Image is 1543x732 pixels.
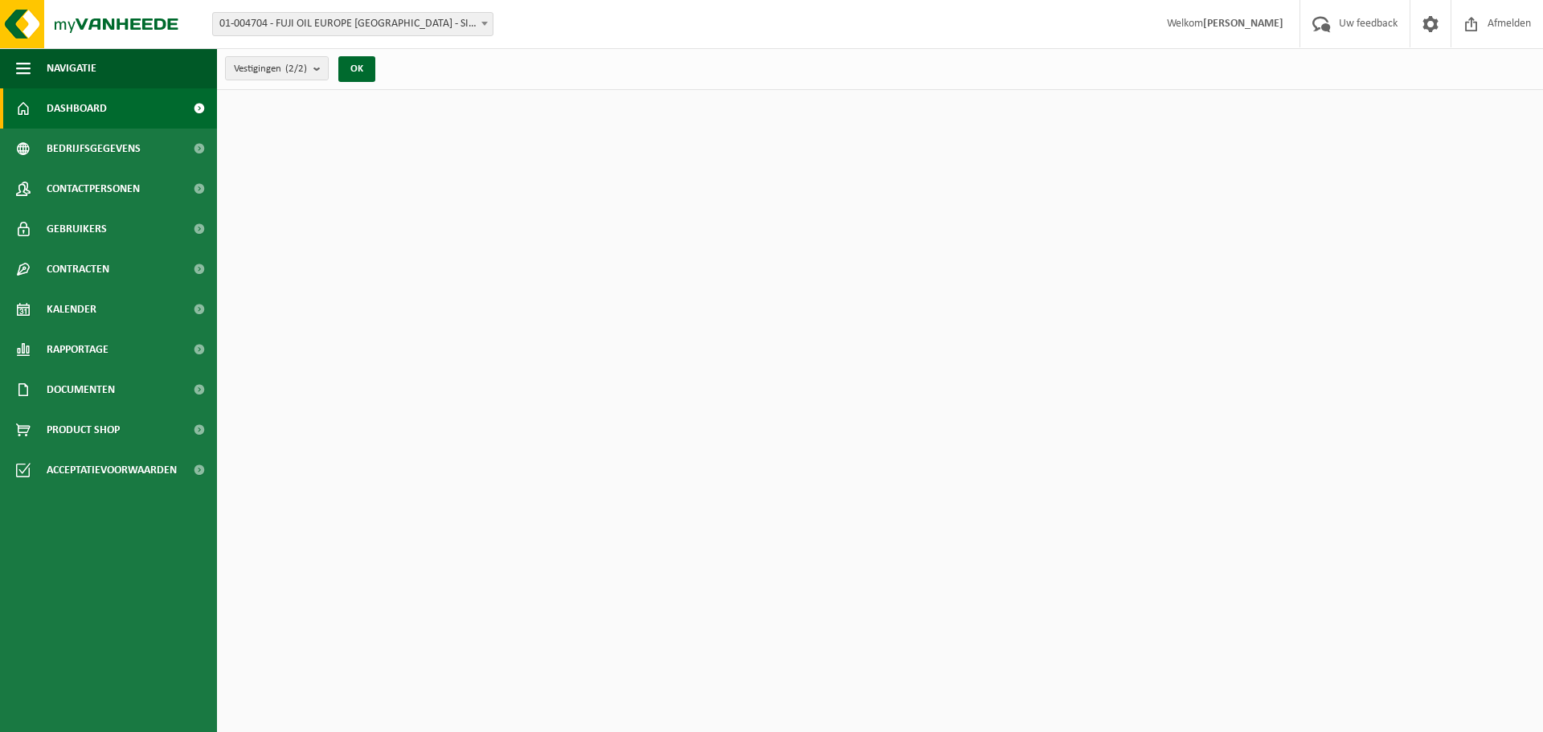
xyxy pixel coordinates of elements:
[338,56,375,82] button: OK
[212,12,493,36] span: 01-004704 - FUJI OIL EUROPE NV - SINT-KRUIS-WINKEL
[47,88,107,129] span: Dashboard
[47,169,140,209] span: Contactpersonen
[47,289,96,329] span: Kalender
[47,249,109,289] span: Contracten
[47,370,115,410] span: Documenten
[47,329,108,370] span: Rapportage
[234,57,307,81] span: Vestigingen
[47,450,177,490] span: Acceptatievoorwaarden
[213,13,493,35] span: 01-004704 - FUJI OIL EUROPE NV - SINT-KRUIS-WINKEL
[47,410,120,450] span: Product Shop
[47,129,141,169] span: Bedrijfsgegevens
[47,209,107,249] span: Gebruikers
[47,48,96,88] span: Navigatie
[1203,18,1283,30] strong: [PERSON_NAME]
[285,63,307,74] count: (2/2)
[225,56,329,80] button: Vestigingen(2/2)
